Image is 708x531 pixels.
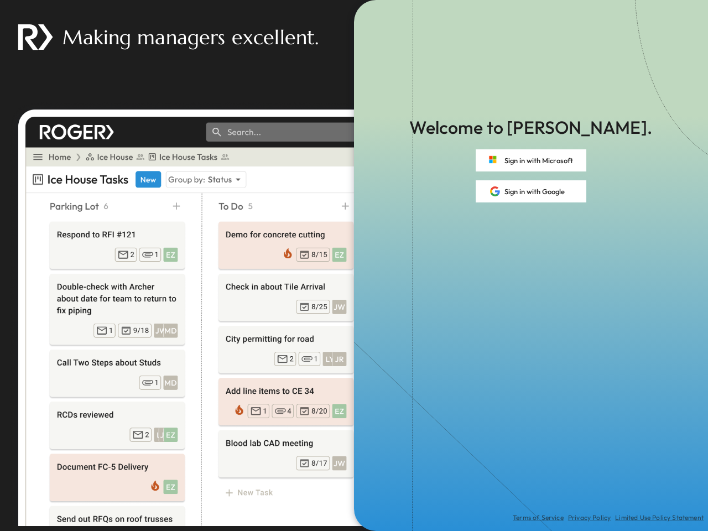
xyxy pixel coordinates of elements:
[409,115,652,140] p: Welcome to [PERSON_NAME].
[615,513,704,522] a: Limited Use Policy Statement
[476,149,586,171] button: Sign in with Microsoft
[513,513,564,522] a: Terms of Service
[476,180,586,202] button: Sign in with Google
[63,23,319,51] p: Making managers excellent.
[568,513,611,522] a: Privacy Policy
